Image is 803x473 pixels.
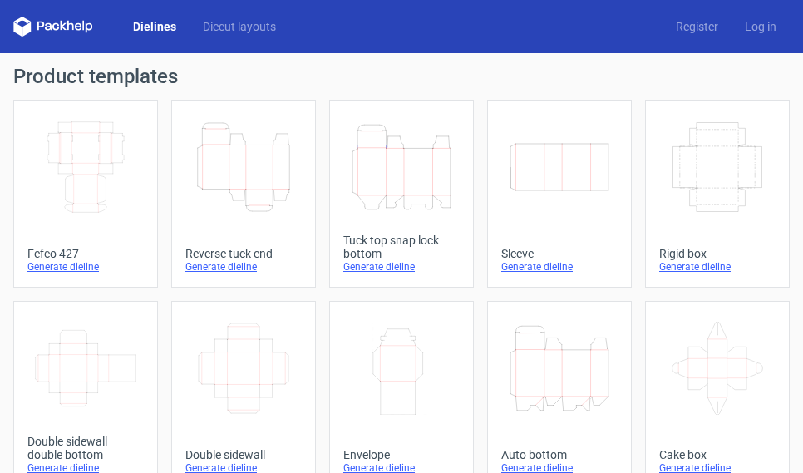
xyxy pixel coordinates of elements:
div: Auto bottom [501,448,618,461]
div: Sleeve [501,247,618,260]
div: Generate dieline [27,260,144,273]
div: Envelope [343,448,460,461]
div: Double sidewall [185,448,302,461]
a: Dielines [120,18,190,35]
div: Generate dieline [185,260,302,273]
h1: Product templates [13,67,790,86]
a: SleeveGenerate dieline [487,100,632,288]
a: Fefco 427Generate dieline [13,100,158,288]
div: Fefco 427 [27,247,144,260]
a: Reverse tuck endGenerate dieline [171,100,316,288]
a: Register [663,18,732,35]
a: Diecut layouts [190,18,289,35]
div: Generate dieline [659,260,776,273]
div: Generate dieline [343,260,460,273]
a: Tuck top snap lock bottomGenerate dieline [329,100,474,288]
a: Rigid boxGenerate dieline [645,100,790,288]
div: Cake box [659,448,776,461]
div: Rigid box [659,247,776,260]
a: Log in [732,18,790,35]
div: Reverse tuck end [185,247,302,260]
div: Double sidewall double bottom [27,435,144,461]
div: Generate dieline [501,260,618,273]
div: Tuck top snap lock bottom [343,234,460,260]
